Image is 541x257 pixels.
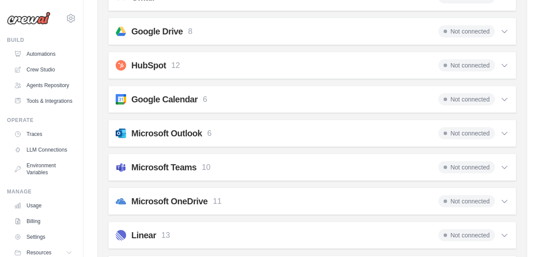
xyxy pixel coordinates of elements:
[131,93,198,105] h2: Google Calendar
[27,249,51,256] span: Resources
[131,229,156,241] h2: Linear
[116,230,126,240] img: linear.svg
[7,12,50,25] img: Logo
[203,94,207,105] p: 6
[10,143,76,157] a: LLM Connections
[10,127,76,141] a: Traces
[131,59,166,71] h2: HubSpot
[116,60,126,71] img: svg+xml;base64,PHN2ZyB4bWxucz0iaHR0cDovL3d3dy53My5vcmcvMjAwMC9zdmciIHZpZXdCb3g9IjAgMCAxMDI0IDEwMj...
[116,26,126,37] img: svg+xml;base64,PHN2ZyB4bWxucz0iaHR0cDovL3d3dy53My5vcmcvMjAwMC9zdmciIHZpZXdCb3g9IjAgLTMgNDggNDgiPj...
[207,128,212,139] p: 6
[438,127,495,139] span: Not connected
[7,37,76,44] div: Build
[116,94,126,105] img: svg+xml;base64,PHN2ZyB4bWxucz0iaHR0cDovL3d3dy53My5vcmcvMjAwMC9zdmciIHByZXNlcnZlQXNwZWN0UmF0aW89In...
[438,25,495,37] span: Not connected
[116,128,126,139] img: svg+xml;base64,PHN2ZyB4bWxucz0iaHR0cDovL3d3dy53My5vcmcvMjAwMC9zdmciIGZpbGw9Im5vbmUiIHZpZXdCb3g9Ij...
[438,229,495,241] span: Not connected
[438,93,495,105] span: Not connected
[131,195,207,207] h2: Microsoft OneDrive
[10,159,76,179] a: Environment Variables
[171,60,180,71] p: 12
[438,161,495,173] span: Not connected
[10,230,76,244] a: Settings
[10,47,76,61] a: Automations
[10,199,76,213] a: Usage
[10,94,76,108] a: Tools & Integrations
[131,127,202,139] h2: Microsoft Outlook
[10,63,76,77] a: Crew Studio
[10,214,76,228] a: Billing
[213,196,221,207] p: 11
[10,78,76,92] a: Agents Repository
[438,59,495,71] span: Not connected
[131,161,197,173] h2: Microsoft Teams
[438,195,495,207] span: Not connected
[188,26,192,37] p: 8
[116,162,126,172] img: svg+xml;base64,PHN2ZyB4bWxucz0iaHR0cDovL3d3dy53My5vcmcvMjAwMC9zdmciIGZpbGw9Im5vbmUiIHZpZXdCb3g9Ij...
[498,215,541,257] iframe: Chat Widget
[161,230,170,241] p: 13
[202,162,210,173] p: 10
[7,117,76,124] div: Operate
[7,188,76,195] div: Manage
[116,196,126,206] img: svg+xml;base64,PHN2ZyB4bWxucz0iaHR0cDovL3d3dy53My5vcmcvMjAwMC9zdmciIHZpZXdCb3g9IjAgMCAyNCAyNCI+PH...
[131,25,183,37] h2: Google Drive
